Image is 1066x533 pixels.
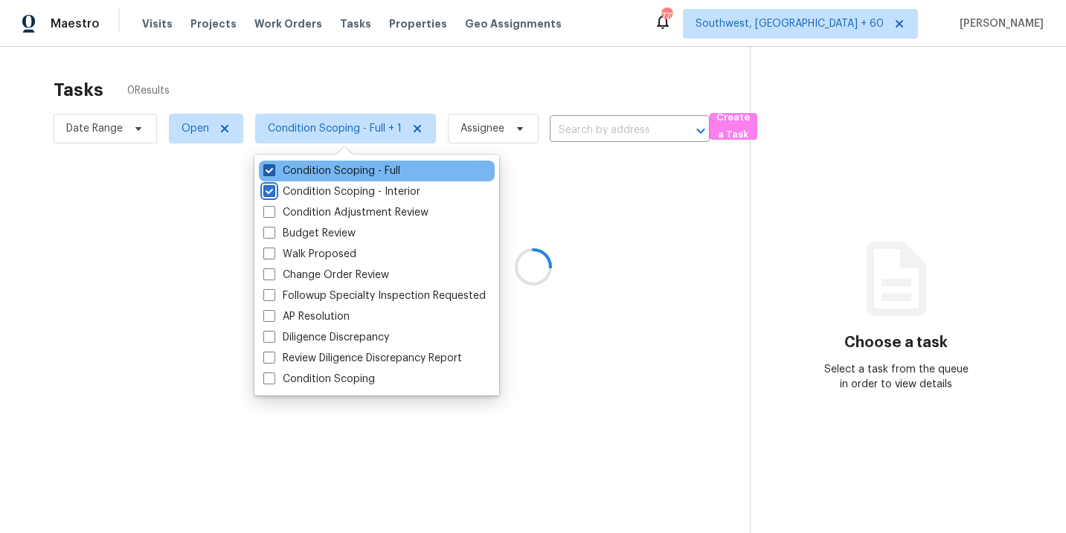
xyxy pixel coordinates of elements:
label: AP Resolution [263,309,350,324]
label: Change Order Review [263,268,389,282]
label: Condition Scoping - Full [263,164,400,178]
label: Diligence Discrepancy [263,330,389,345]
label: Followup Specialty Inspection Requested [263,288,486,303]
label: Walk Proposed [263,247,356,262]
label: Condition Scoping [263,372,375,387]
label: Budget Review [263,226,356,241]
label: Review Diligence Discrepancy Report [263,351,462,366]
div: 773 [661,9,672,24]
label: Condition Adjustment Review [263,205,428,220]
label: Condition Scoping - Interior [263,184,420,199]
